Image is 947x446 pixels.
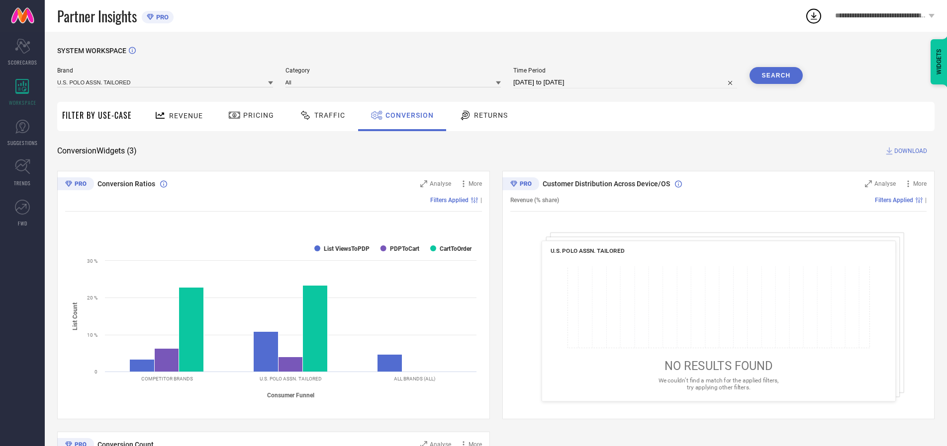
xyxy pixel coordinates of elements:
[430,180,451,187] span: Analyse
[913,180,927,187] span: More
[141,376,193,381] text: COMPETITOR BRANDS
[87,295,97,300] text: 20 %
[513,67,737,74] span: Time Period
[57,146,137,156] span: Conversion Widgets ( 3 )
[474,111,508,119] span: Returns
[750,67,803,84] button: Search
[18,220,27,227] span: FWD
[865,180,872,187] svg: Zoom
[385,111,434,119] span: Conversion
[390,245,419,252] text: PDPToCart
[875,197,913,204] span: Filters Applied
[314,111,345,119] span: Traffic
[664,359,772,373] span: NO RESULTS FOUND
[87,258,97,264] text: 30 %
[480,197,482,204] span: |
[97,180,155,188] span: Conversion Ratios
[502,177,539,192] div: Premium
[57,67,273,74] span: Brand
[169,112,203,120] span: Revenue
[510,197,559,204] span: Revenue (% share)
[658,377,778,390] span: We couldn’t find a match for the applied filters, try applying other filters.
[9,99,36,106] span: WORKSPACE
[894,146,927,156] span: DOWNLOAD
[72,302,79,330] tspan: List Count
[469,180,482,187] span: More
[420,180,427,187] svg: Zoom
[14,179,31,187] span: TRENDS
[87,332,97,338] text: 10 %
[57,6,137,26] span: Partner Insights
[430,197,469,204] span: Filters Applied
[154,13,169,21] span: PRO
[324,245,370,252] text: List ViewsToPDP
[440,245,472,252] text: CartToOrder
[57,47,126,55] span: SYSTEM WORKSPACE
[805,7,823,25] div: Open download list
[8,59,37,66] span: SCORECARDS
[550,247,624,254] span: U.S. POLO ASSN. TAILORED
[513,76,737,88] input: Select time period
[260,376,322,381] text: U.S. POLO ASSN. TAILORED
[95,369,97,374] text: 0
[57,177,94,192] div: Premium
[394,376,435,381] text: ALL BRANDS (ALL)
[62,109,132,121] span: Filter By Use-Case
[243,111,274,119] span: Pricing
[7,139,38,147] span: SUGGESTIONS
[925,197,927,204] span: |
[543,180,670,188] span: Customer Distribution Across Device/OS
[874,180,896,187] span: Analyse
[285,67,501,74] span: Category
[267,392,314,399] tspan: Consumer Funnel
